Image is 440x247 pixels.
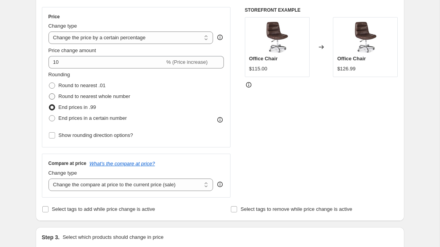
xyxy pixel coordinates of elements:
[49,23,77,29] span: Change type
[42,233,60,241] h2: Step 3.
[262,21,293,53] img: Executive_Chair_2473ab2c-92d9-441f-bb9d-cf9e777d50bd_80x.jpg
[241,206,352,212] span: Select tags to remove while price change is active
[166,59,208,65] span: % (Price increase)
[245,7,398,13] h6: STOREFRONT EXAMPLE
[59,104,96,110] span: End prices in .99
[249,66,267,72] span: $115.00
[337,66,355,72] span: $126.99
[249,56,278,61] span: Office Chair
[62,233,163,241] p: Select which products should change in price
[49,72,70,77] span: Rounding
[49,170,77,176] span: Change type
[59,93,130,99] span: Round to nearest whole number
[49,56,165,68] input: -15
[49,160,87,166] h3: Compare at price
[59,115,127,121] span: End prices in a certain number
[49,47,96,53] span: Price change amount
[337,56,366,61] span: Office Chair
[216,33,224,41] div: help
[59,132,133,138] span: Show rounding direction options?
[59,82,106,88] span: Round to nearest .01
[90,161,155,166] button: What's the compare at price?
[52,206,155,212] span: Select tags to add while price change is active
[350,21,381,53] img: Executive_Chair_2473ab2c-92d9-441f-bb9d-cf9e777d50bd_80x.jpg
[216,180,224,188] div: help
[49,14,60,20] h3: Price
